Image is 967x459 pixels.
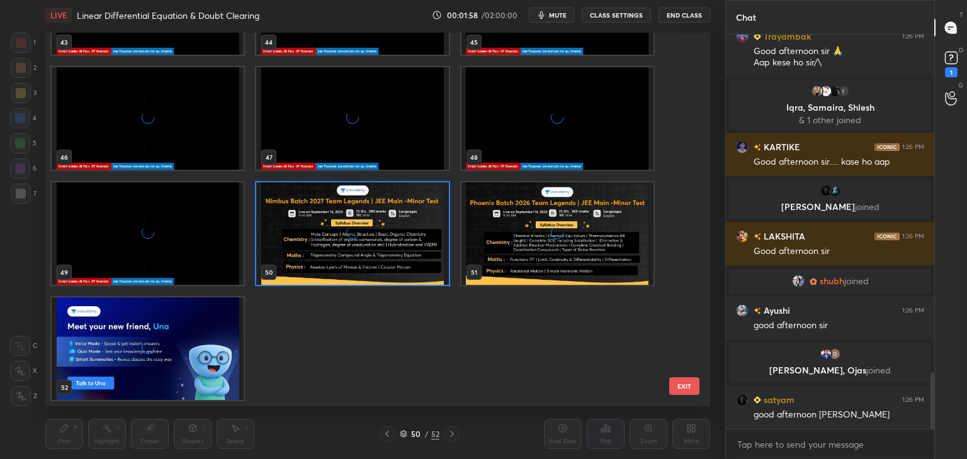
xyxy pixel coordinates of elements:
img: iconic-dark.1390631f.png [874,143,900,151]
p: [PERSON_NAME], Ojas [737,365,924,375]
span: joined [866,364,891,376]
img: 6f075d4a2ae64a62b0d511edeffcea47.jpg [736,30,749,43]
img: no-rating-badge.077c3623.svg [754,144,761,151]
img: Learner_Badge_hustler_a18805edde.svg [810,278,817,285]
div: 1:26 PM [902,33,924,40]
div: 7 [11,184,37,204]
img: Learner_Badge_beginner_1_8b307cf2a0.svg [754,33,761,40]
img: 40847560402b431ba5b769ad64545b5b.jpg [820,184,832,197]
div: grid [45,33,688,406]
p: T [959,10,963,19]
h6: LAKSHITA [761,229,805,243]
img: 3 [828,348,841,360]
h6: Trayambak [761,30,811,43]
div: 1:26 PM [902,233,924,240]
img: b578c557bfd94fb68ca677530b0253d6.jpg [820,85,832,97]
img: 3 [828,184,841,197]
div: 1:26 PM [902,396,924,404]
img: 3 [736,230,749,243]
span: mute [549,11,567,19]
div: 1 [11,33,36,53]
h4: Linear Differential Equation & Doubt Clearing [77,9,259,21]
img: iconic-dark.1390631f.png [874,233,900,240]
span: joined [855,201,879,213]
img: 40847560402b431ba5b769ad64545b5b.jpg [736,394,749,406]
img: no-rating-badge.077c3623.svg [754,233,761,240]
img: Learner_Badge_beginner_1_8b307cf2a0.svg [754,396,761,404]
p: Chat [726,1,766,34]
div: grid [726,35,934,429]
div: 3 [11,83,37,103]
div: 50 [410,430,422,438]
div: Good afternoon sir..... kase ho aap [754,156,924,169]
h6: satyam [761,393,795,406]
div: 1 [945,67,958,77]
div: 4 [10,108,37,128]
div: / [425,430,429,438]
img: 13bcd23688cf405e8703f9ec823d18fc.jpg [736,304,749,317]
div: 2 [11,58,37,78]
div: good afternoon [PERSON_NAME] [754,409,924,421]
div: Good afternoon sir [754,245,924,258]
button: EXIT [669,377,699,395]
button: End Class [659,8,710,23]
img: eafbd67a17e34f338d76b47119741d6b.jpg [820,348,832,360]
p: Iqra, Samaira, Shlesh [737,102,924,113]
h6: Ayushi [761,304,790,317]
img: no-rating-badge.077c3623.svg [754,307,761,314]
button: CLASS SETTINGS [582,8,651,23]
img: 4144eab1bcd24dedbe28a5dbbd7710d1.jpg [792,275,805,287]
span: shubh [820,276,844,286]
p: D [959,45,963,55]
p: G [958,80,963,90]
button: mute [529,8,574,23]
img: d391e043194a4f50b3f1f8a604db3c4e.jpg [736,141,749,153]
p: & 1 other joined [737,115,924,125]
div: X [10,361,37,381]
img: 282f4355f541491ca14b374b6fcec043.jpg [828,85,841,97]
img: c4f50a323eb048828d3512775c426ed8.jpg [811,85,823,97]
div: 52 [431,428,439,440]
div: good afternoon sir [754,319,924,332]
div: C [10,336,37,356]
div: 1 [837,85,850,97]
span: joined [844,276,869,286]
div: 1:26 PM [902,143,924,151]
div: Z [11,386,37,406]
div: Good afternoon sir 🙏 Aap kese ho sir/\ [754,45,924,69]
p: [PERSON_NAME] [737,202,924,212]
div: 6 [10,158,37,179]
div: 5 [10,133,37,153]
div: LIVE [45,8,72,23]
h6: KARTIKE [761,140,800,153]
div: 1:26 PM [902,307,924,314]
